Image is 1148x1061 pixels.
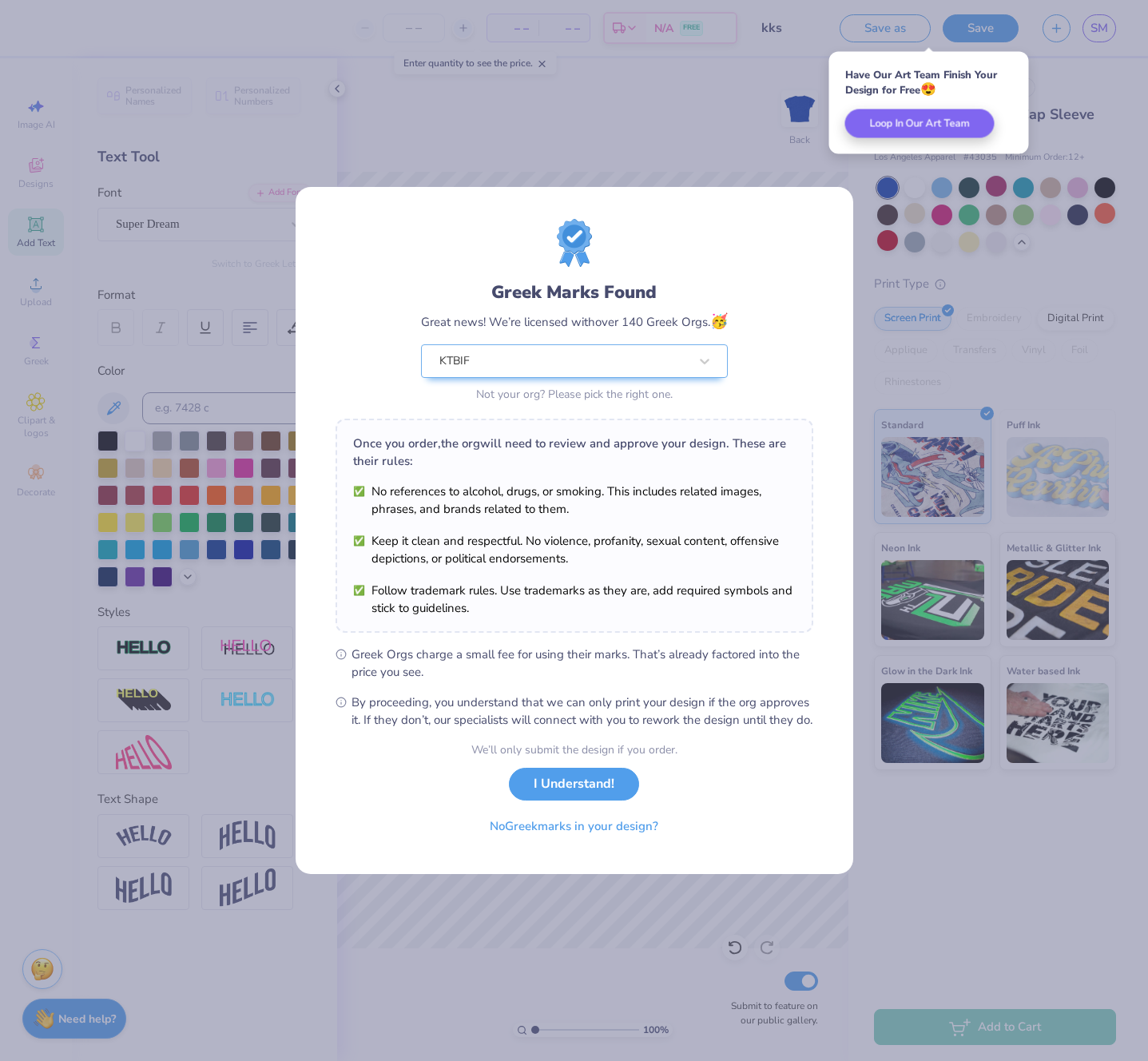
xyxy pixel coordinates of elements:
span: By proceeding, you understand that we can only print your design if the org approves it. If they ... [352,693,813,729]
div: Have Our Art Team Finish Your Design for Free [845,68,1013,97]
div: Once you order, the org will need to review and approve your design. These are their rules: [353,435,796,470]
button: I Understand! [509,768,639,801]
li: No references to alcohol, drugs, or smoking. This includes related images, phrases, and brands re... [353,483,796,518]
div: Great news! We’re licensed with over 140 Greek Orgs. [421,311,728,332]
img: license-marks-badge.png [557,219,592,267]
li: Follow trademark rules. Use trademarks as they are, add required symbols and stick to guidelines. [353,582,796,617]
span: 😍 [920,81,936,98]
span: 🥳 [710,312,728,331]
button: NoGreekmarks in your design? [476,810,672,843]
div: Not your org? Please pick the right one. [421,386,728,403]
li: Keep it clean and respectful. No violence, profanity, sexual content, offensive depictions, or po... [353,532,796,567]
div: We’ll only submit the design if you order. [471,741,677,758]
div: Greek Marks Found [421,280,728,305]
span: Greek Orgs charge a small fee for using their marks. That’s already factored into the price you see. [352,646,813,681]
button: Loop In Our Art Team [845,109,995,138]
